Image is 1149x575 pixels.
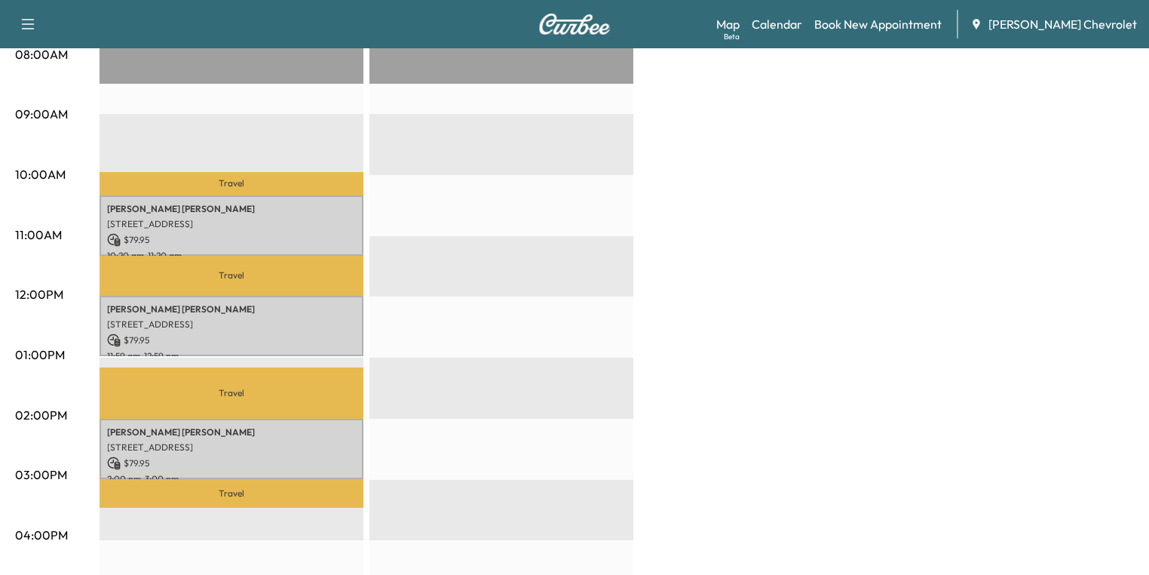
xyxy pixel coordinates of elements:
p: $ 79.95 [107,457,356,470]
p: [STREET_ADDRESS] [107,218,356,230]
p: $ 79.95 [107,233,356,247]
p: 08:00AM [15,45,68,63]
p: 10:20 am - 11:20 am [107,250,356,262]
img: Curbee Logo [538,14,611,35]
p: Travel [100,172,363,195]
p: 2:00 pm - 3:00 pm [107,473,356,485]
p: 09:00AM [15,105,68,123]
p: 02:00PM [15,406,67,424]
p: 10:00AM [15,165,66,183]
p: [PERSON_NAME] [PERSON_NAME] [107,426,356,438]
p: 11:00AM [15,226,62,244]
p: [STREET_ADDRESS] [107,318,356,331]
p: 01:00PM [15,346,65,364]
a: MapBeta [716,15,740,33]
p: [PERSON_NAME] [PERSON_NAME] [107,303,356,315]
p: 11:59 am - 12:59 pm [107,350,356,362]
p: 12:00PM [15,285,63,303]
p: Travel [100,367,363,418]
p: [STREET_ADDRESS] [107,441,356,454]
p: Travel [100,256,363,295]
p: $ 79.95 [107,334,356,347]
a: Calendar [752,15,802,33]
a: Book New Appointment [814,15,942,33]
p: 04:00PM [15,526,68,544]
div: Beta [724,31,740,42]
p: [PERSON_NAME] [PERSON_NAME] [107,203,356,215]
p: 03:00PM [15,466,67,484]
p: Travel [100,479,363,508]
